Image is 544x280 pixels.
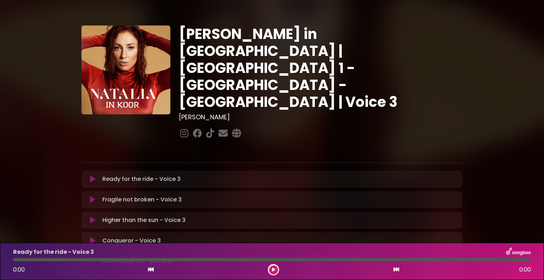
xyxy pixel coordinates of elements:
img: songbox-logo-white.png [506,247,531,257]
p: Conqueror - Voice 3 [102,236,161,245]
p: Ready for the ride - Voice 3 [102,175,181,183]
span: 0:00 [13,265,25,274]
span: 0:00 [519,265,531,274]
h3: [PERSON_NAME] [179,113,463,121]
p: Fragile not broken - Voice 3 [102,195,182,204]
h1: [PERSON_NAME] in [GEOGRAPHIC_DATA] | [GEOGRAPHIC_DATA] 1 - [GEOGRAPHIC_DATA] - [GEOGRAPHIC_DATA] ... [179,25,463,110]
img: YTVS25JmS9CLUqXqkEhs [81,25,170,114]
p: Ready for the ride - Voice 3 [13,248,94,256]
p: Higher than the sun - Voice 3 [102,216,186,224]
